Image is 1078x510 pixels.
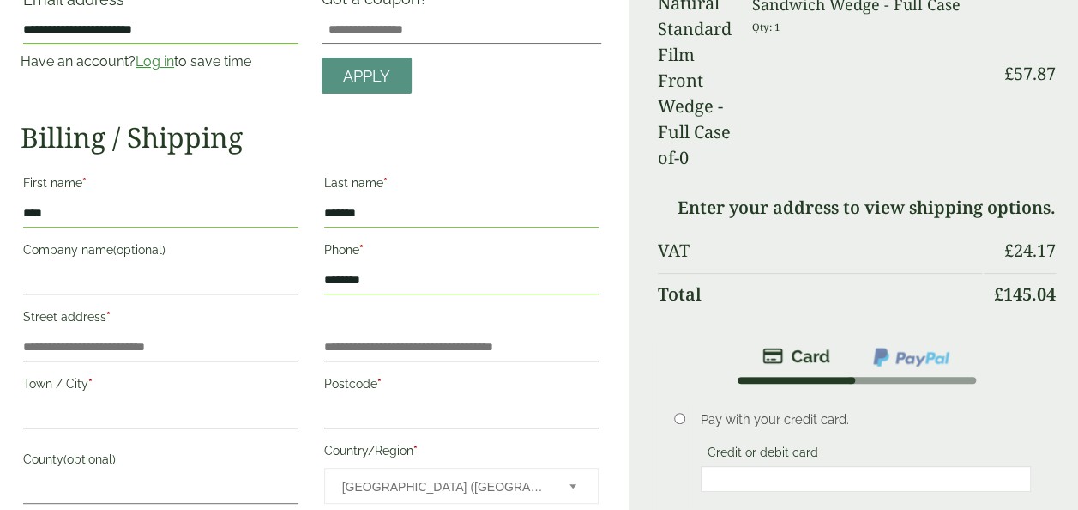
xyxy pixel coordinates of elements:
p: Pay with your credit card. [701,410,1031,429]
span: £ [1004,62,1014,85]
small: Qty: 1 [752,21,780,33]
label: Country/Region [324,439,599,468]
label: County [23,447,298,477]
span: Apply [343,67,390,86]
th: VAT [658,230,982,271]
label: Town / City [23,372,298,401]
abbr: required [82,176,87,190]
label: Credit or debit card [701,446,825,464]
abbr: required [383,176,388,190]
td: Enter your address to view shipping options. [658,187,1056,228]
abbr: required [359,243,364,257]
span: United Kingdom (UK) [342,469,547,505]
label: Postcode [324,372,599,401]
span: £ [994,282,1003,306]
a: Apply [322,58,412,94]
span: Country/Region [324,468,599,504]
img: stripe.png [762,346,830,367]
bdi: 24.17 [1004,239,1056,262]
span: (optional) [113,243,166,257]
abbr: required [413,444,418,458]
label: Company name [23,238,298,267]
abbr: required [88,377,93,391]
h2: Billing / Shipping [21,121,601,154]
bdi: 57.87 [1004,62,1056,85]
p: Have an account? to save time [21,52,301,72]
bdi: 145.04 [994,282,1056,306]
label: Phone [324,238,599,267]
iframe: Secure card payment input frame [706,471,1026,487]
th: Total [658,273,982,315]
label: Last name [324,171,599,200]
label: Street address [23,305,298,334]
a: Log in [136,53,174,70]
span: £ [1004,239,1014,262]
abbr: required [106,310,111,324]
abbr: required [377,377,382,391]
span: (optional) [63,452,116,466]
label: First name [23,171,298,200]
img: ppcp-gateway.png [871,346,951,368]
